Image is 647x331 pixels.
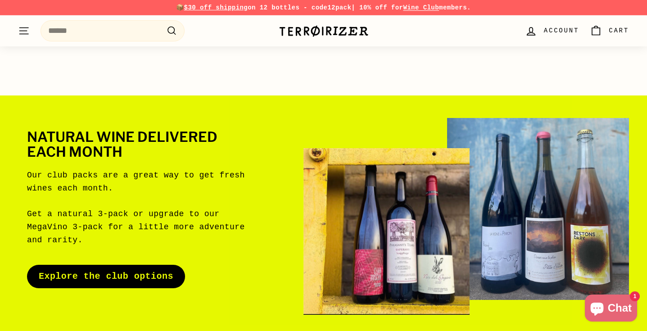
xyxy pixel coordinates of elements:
a: Wine Club [403,4,439,11]
strong: 12pack [327,4,351,11]
span: Account [544,26,579,36]
p: 📦 on 12 bottles - code | 10% off for members. [18,3,629,13]
inbox-online-store-chat: Shopify online store chat [582,295,640,324]
span: Cart [609,26,629,36]
span: $30 off shipping [184,4,248,11]
a: Cart [584,18,634,44]
a: Explore the club options [27,265,185,288]
p: Our club packs are a great way to get fresh wines each month. Get a natural 3-pack or upgrade to ... [27,169,254,247]
h2: Natural wine delivered each month [27,130,254,160]
a: Account [520,18,584,44]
